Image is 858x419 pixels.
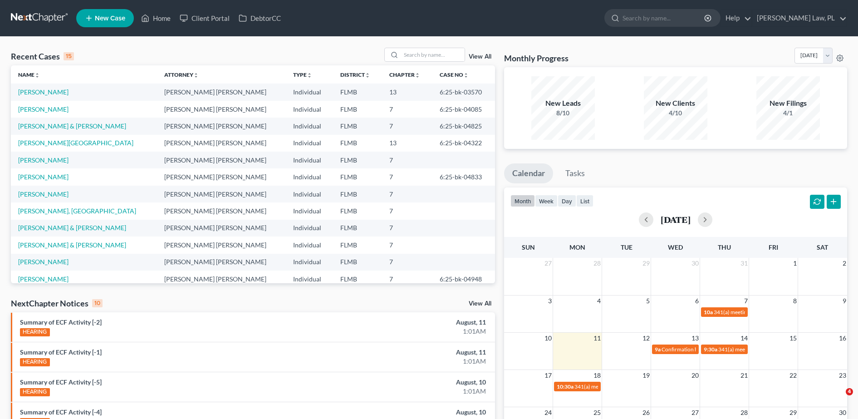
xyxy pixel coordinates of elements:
[691,333,700,344] span: 13
[557,383,574,390] span: 10:30a
[286,220,333,237] td: Individual
[337,408,486,417] div: August, 10
[623,10,706,26] input: Search by name...
[463,73,469,78] i: unfold_more
[333,135,382,152] td: FLMB
[642,370,651,381] span: 19
[382,84,432,100] td: 13
[333,237,382,253] td: FLMB
[11,298,103,309] div: NextChapter Notices
[18,275,69,283] a: [PERSON_NAME]
[401,48,465,61] input: Search by name...
[743,296,749,306] span: 7
[838,370,847,381] span: 23
[286,152,333,168] td: Individual
[286,237,333,253] td: Individual
[644,98,707,108] div: New Clients
[432,271,495,287] td: 6:25-bk-04948
[157,220,286,237] td: [PERSON_NAME] [PERSON_NAME]
[337,357,486,366] div: 1:01AM
[286,135,333,152] td: Individual
[157,152,286,168] td: [PERSON_NAME] [PERSON_NAME]
[593,333,602,344] span: 11
[544,258,553,269] span: 27
[842,258,847,269] span: 2
[432,84,495,100] td: 6:25-bk-03570
[20,318,102,326] a: Summary of ECF Activity [-2]
[531,108,595,118] div: 8/10
[18,105,69,113] a: [PERSON_NAME]
[792,258,798,269] span: 1
[547,296,553,306] span: 3
[769,243,778,251] span: Fri
[333,152,382,168] td: FLMB
[740,333,749,344] span: 14
[535,195,558,207] button: week
[18,241,126,249] a: [PERSON_NAME] & [PERSON_NAME]
[157,84,286,100] td: [PERSON_NAME] [PERSON_NAME]
[382,271,432,287] td: 7
[756,98,820,108] div: New Filings
[440,71,469,78] a: Case Nounfold_more
[752,10,847,26] a: [PERSON_NAME] Law, PL
[504,163,553,183] a: Calendar
[365,73,370,78] i: unfold_more
[838,333,847,344] span: 16
[644,108,707,118] div: 4/10
[382,135,432,152] td: 13
[18,207,136,215] a: [PERSON_NAME], [GEOGRAPHIC_DATA]
[337,387,486,396] div: 1:01AM
[691,258,700,269] span: 30
[721,10,751,26] a: Help
[193,73,199,78] i: unfold_more
[714,309,750,315] span: 341(a) meeting
[469,301,491,307] a: View All
[333,202,382,219] td: FLMB
[20,348,102,356] a: Summary of ECF Activity [-1]
[293,71,312,78] a: Typeunfold_more
[740,258,749,269] span: 31
[18,156,69,164] a: [PERSON_NAME]
[593,407,602,418] span: 25
[432,101,495,118] td: 6:25-bk-04085
[691,370,700,381] span: 20
[34,73,40,78] i: unfold_more
[286,168,333,185] td: Individual
[704,346,717,353] span: 9:30a
[817,243,828,251] span: Sat
[333,271,382,287] td: FLMB
[18,224,126,232] a: [PERSON_NAME] & [PERSON_NAME]
[286,186,333,202] td: Individual
[382,118,432,134] td: 7
[718,346,754,353] span: 341(a) meeting
[789,333,798,344] span: 15
[469,54,491,60] a: View All
[382,168,432,185] td: 7
[337,378,486,387] div: August, 10
[576,195,593,207] button: list
[234,10,285,26] a: DebtorCC
[382,237,432,253] td: 7
[522,243,535,251] span: Sun
[157,202,286,219] td: [PERSON_NAME] [PERSON_NAME]
[286,271,333,287] td: Individual
[846,388,853,395] span: 4
[337,318,486,327] div: August, 11
[333,168,382,185] td: FLMB
[286,118,333,134] td: Individual
[574,383,610,390] span: 341(a) meeting
[20,388,50,396] div: HEARING
[510,195,535,207] button: month
[718,243,731,251] span: Thu
[18,258,69,266] a: [PERSON_NAME]
[382,202,432,219] td: 7
[95,15,125,22] span: New Case
[286,254,333,271] td: Individual
[544,407,553,418] span: 24
[704,309,713,315] span: 10a
[544,333,553,344] span: 10
[157,271,286,287] td: [PERSON_NAME] [PERSON_NAME]
[415,73,420,78] i: unfold_more
[569,243,585,251] span: Mon
[20,378,102,386] a: Summary of ECF Activity [-5]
